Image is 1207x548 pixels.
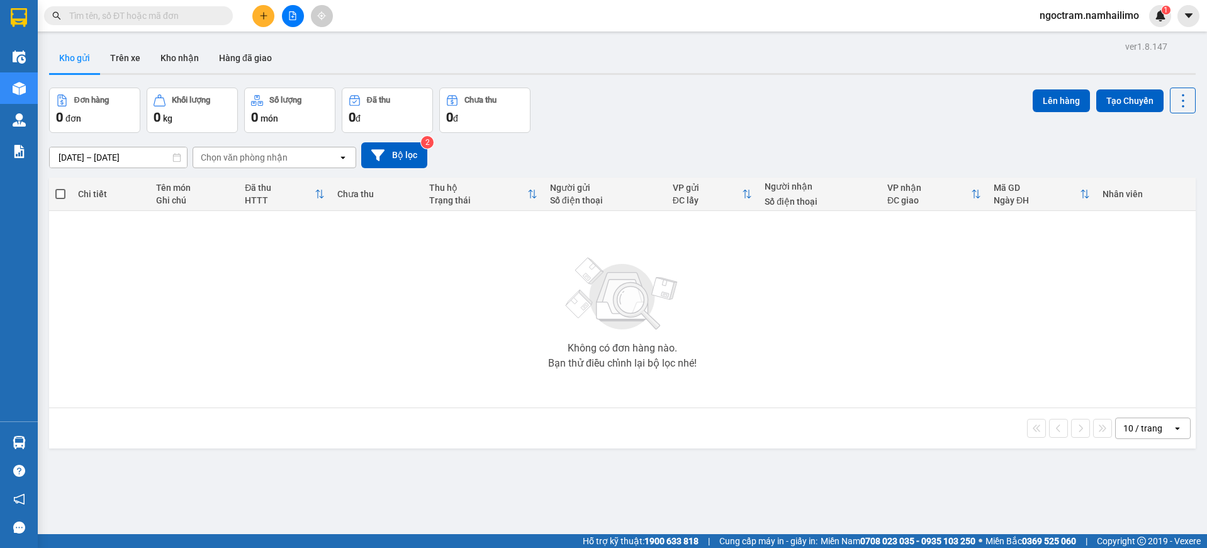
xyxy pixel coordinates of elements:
div: Đã thu [245,183,315,193]
div: Số điện thoại [765,197,875,207]
th: Toggle SortBy [987,178,1096,211]
button: Kho gửi [49,43,100,73]
span: 0 [349,110,356,125]
button: Đã thu0đ [342,88,433,133]
img: logo-vxr [11,8,27,27]
button: Bộ lọc [361,142,427,168]
span: đ [356,113,361,123]
div: Chưa thu [337,189,417,199]
span: ngoctram.namhailimo [1030,8,1149,23]
span: message [13,522,25,534]
span: đơn [65,113,81,123]
span: Miền Nam [821,534,975,548]
button: Tạo Chuyến [1096,89,1164,112]
div: Mã GD [994,183,1080,193]
th: Toggle SortBy [423,178,544,211]
img: solution-icon [13,145,26,158]
div: Nhân viên [1103,189,1189,199]
div: Ghi chú [156,195,232,205]
span: search [52,11,61,20]
div: Chi tiết [78,189,143,199]
img: icon-new-feature [1155,10,1166,21]
span: kg [163,113,172,123]
div: Chọn văn phòng nhận [201,151,288,164]
div: Tên món [156,183,232,193]
button: aim [311,5,333,27]
img: warehouse-icon [13,50,26,64]
input: Select a date range. [50,147,187,168]
sup: 2 [421,136,434,149]
svg: open [338,152,348,163]
span: Hỗ trợ kỹ thuật: [583,534,699,548]
div: Bạn thử điều chỉnh lại bộ lọc nhé! [548,358,697,368]
img: warehouse-icon [13,436,26,449]
input: Tìm tên, số ĐT hoặc mã đơn [69,9,218,23]
div: Chưa thu [464,96,497,105]
button: Lên hàng [1033,89,1090,112]
span: 0 [56,110,63,125]
button: Khối lượng0kg [147,88,238,133]
div: Người gửi [550,183,660,193]
div: Người nhận [765,181,875,191]
div: HTTT [245,195,315,205]
span: Cung cấp máy in - giấy in: [719,534,817,548]
th: Toggle SortBy [881,178,987,211]
span: 0 [446,110,453,125]
span: caret-down [1183,10,1194,21]
span: 1 [1164,6,1168,14]
button: file-add [282,5,304,27]
button: Số lượng0món [244,88,335,133]
span: ⚪️ [979,539,982,544]
span: file-add [288,11,297,20]
button: Chưa thu0đ [439,88,531,133]
div: VP gửi [673,183,742,193]
th: Toggle SortBy [666,178,758,211]
div: Đã thu [367,96,390,105]
strong: 0369 525 060 [1022,536,1076,546]
strong: 0708 023 035 - 0935 103 250 [860,536,975,546]
th: Toggle SortBy [239,178,331,211]
button: Kho nhận [150,43,209,73]
div: Không có đơn hàng nào. [568,343,677,353]
div: 10 / trang [1123,422,1162,435]
button: Hàng đã giao [209,43,282,73]
div: ver 1.8.147 [1125,40,1167,54]
button: caret-down [1177,5,1199,27]
span: plus [259,11,268,20]
span: | [1086,534,1087,548]
div: ĐC lấy [673,195,742,205]
div: Thu hộ [429,183,527,193]
sup: 1 [1162,6,1171,14]
img: warehouse-icon [13,82,26,95]
span: notification [13,493,25,505]
div: Số lượng [269,96,301,105]
svg: open [1172,423,1182,433]
span: món [261,113,278,123]
div: Ngày ĐH [994,195,1080,205]
button: plus [252,5,274,27]
strong: 1900 633 818 [644,536,699,546]
div: Khối lượng [172,96,210,105]
div: VP nhận [887,183,971,193]
span: đ [453,113,458,123]
img: svg+xml;base64,PHN2ZyBjbGFzcz0ibGlzdC1wbHVnX19zdmciIHhtbG5zPSJodHRwOi8vd3d3LnczLm9yZy8yMDAwL3N2Zy... [559,250,685,338]
span: question-circle [13,465,25,477]
span: aim [317,11,326,20]
div: Số điện thoại [550,195,660,205]
button: Đơn hàng0đơn [49,88,140,133]
span: copyright [1137,537,1146,545]
div: Trạng thái [429,195,527,205]
span: 0 [154,110,160,125]
span: 0 [251,110,258,125]
span: Miền Bắc [985,534,1076,548]
img: warehouse-icon [13,113,26,127]
div: Đơn hàng [74,96,109,105]
span: | [708,534,710,548]
button: Trên xe [100,43,150,73]
div: ĐC giao [887,195,971,205]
